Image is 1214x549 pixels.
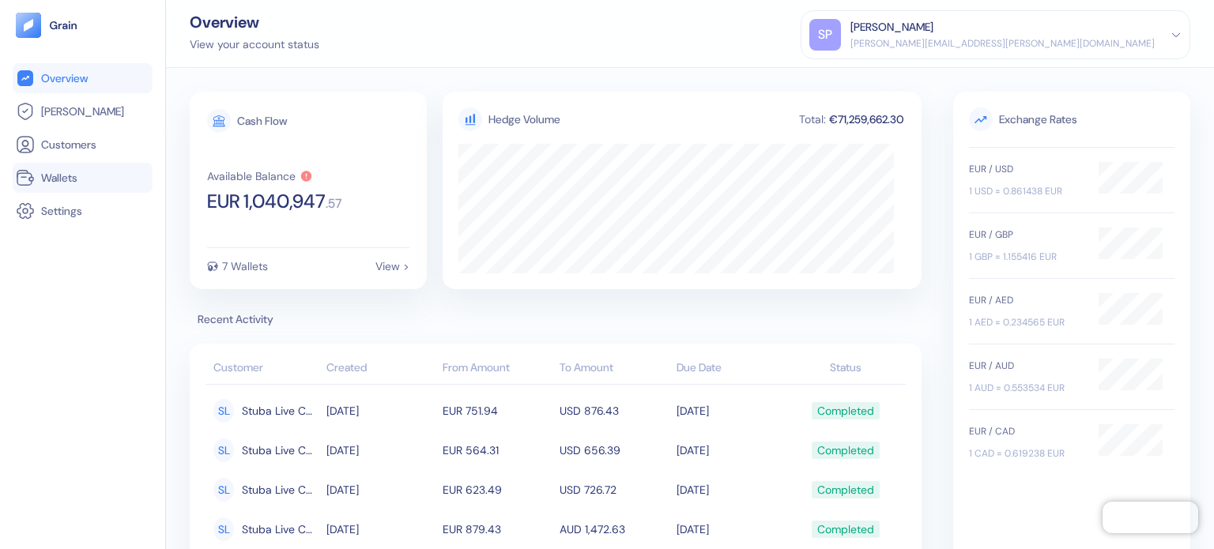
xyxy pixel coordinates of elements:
div: 1 CAD = 0.619238 EUR [969,446,1083,461]
div: EUR / AUD [969,359,1083,373]
div: SL [213,517,234,541]
div: 1 USD = 0.861438 EUR [969,184,1083,198]
span: Wallets [41,170,77,186]
td: [DATE] [673,431,790,470]
div: Hedge Volume [488,111,560,128]
th: To Amount [556,353,673,385]
span: Stuba Live Customer [242,516,319,543]
div: EUR / AED [969,293,1083,307]
th: Customer [205,353,322,385]
td: EUR 564.31 [439,431,556,470]
span: Stuba Live Customer [242,437,319,464]
td: AUD 1,472.63 [556,510,673,549]
button: Available Balance [207,170,313,182]
span: Customers [41,137,96,152]
div: Available Balance [207,171,296,182]
th: From Amount [439,353,556,385]
td: EUR 879.43 [439,510,556,549]
img: logo [49,20,78,31]
img: logo-tablet-V2.svg [16,13,41,38]
td: [DATE] [322,431,439,470]
a: Wallets [16,168,149,187]
div: Cash Flow [237,115,287,126]
div: SL [213,438,234,462]
span: Stuba Live Customer [242,476,319,503]
th: Created [322,353,439,385]
td: USD 876.43 [556,391,673,431]
th: Due Date [673,353,790,385]
td: EUR 623.49 [439,470,556,510]
span: Overview [41,70,88,86]
span: Exchange Rates [969,107,1174,131]
td: USD 726.72 [556,470,673,510]
td: [DATE] [673,470,790,510]
div: SL [213,478,234,502]
div: View > [375,261,409,272]
span: . 57 [326,197,341,210]
div: Completed [817,397,874,424]
div: €71,259,662.30 [828,114,906,125]
div: Overview [190,14,319,30]
td: [DATE] [322,470,439,510]
div: 1 AED = 0.234565 EUR [969,315,1083,329]
div: [PERSON_NAME][EMAIL_ADDRESS][PERSON_NAME][DOMAIN_NAME] [850,36,1155,51]
td: USD 656.39 [556,431,673,470]
div: 1 AUD = 0.553534 EUR [969,381,1083,395]
span: EUR 1,040,947 [207,192,326,211]
div: SP [809,19,841,51]
div: SL [213,399,234,423]
span: [PERSON_NAME] [41,103,124,119]
a: Customers [16,135,149,154]
a: Overview [16,69,149,88]
a: [PERSON_NAME] [16,102,149,121]
td: [DATE] [673,510,790,549]
div: EUR / USD [969,162,1083,176]
div: EUR / CAD [969,424,1083,438]
div: 1 GBP = 1.155416 EUR [969,250,1083,264]
span: Settings [41,203,82,219]
iframe: Chatra live chat [1103,502,1198,533]
span: Stuba Live Customer [242,397,319,424]
td: [DATE] [322,391,439,431]
td: EUR 751.94 [439,391,556,431]
div: Completed [817,437,874,464]
div: 7 Wallets [222,261,268,272]
div: Total: [797,114,828,125]
div: Completed [817,516,874,543]
td: [DATE] [322,510,439,549]
a: Settings [16,201,149,220]
div: EUR / GBP [969,227,1083,242]
div: View your account status [190,36,319,53]
div: [PERSON_NAME] [850,19,933,36]
td: [DATE] [673,391,790,431]
span: Recent Activity [190,311,922,328]
div: Completed [817,476,874,503]
div: Status [793,359,898,376]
